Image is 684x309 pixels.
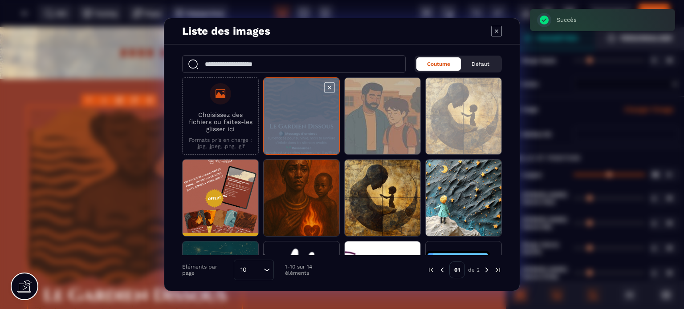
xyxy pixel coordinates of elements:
[449,261,465,278] p: 01
[494,266,502,274] img: next
[438,266,446,274] img: prev
[472,61,489,67] span: Défaut
[182,25,270,37] h4: Liste des images
[468,266,480,273] p: de 2
[187,137,254,149] p: Formats pris en charge : .jpg, .jpeg, .png, .gif
[250,265,261,275] input: Search for option
[483,266,491,274] img: next
[237,265,250,275] span: 10
[285,264,335,276] p: 1-10 sur 14 éléments
[182,264,229,276] p: Éléments par page
[427,61,450,67] span: Coutume
[187,111,254,132] p: Choisissez des fichiers ou faites-les glisser ici
[427,266,435,274] img: prev
[234,260,274,280] div: Search for option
